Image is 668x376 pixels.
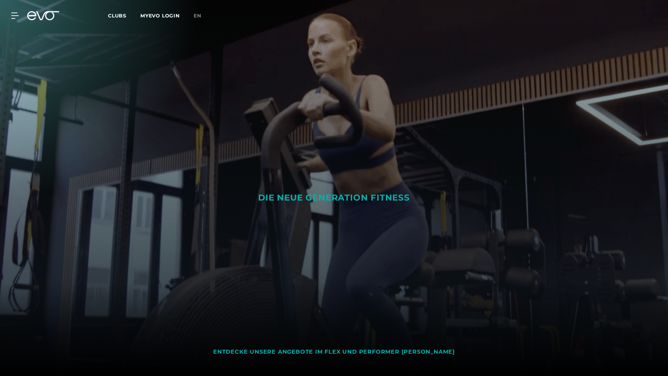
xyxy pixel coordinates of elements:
a: MYEVO LOGIN [140,13,180,19]
span: en [194,13,201,19]
div: ENTDECKE UNSERE ANGEBOTE IM FLEX UND PERFORMER [PERSON_NAME] [213,348,455,356]
a: en [194,12,210,20]
span: Clubs [108,13,126,19]
a: Clubs [108,12,140,19]
div: DIE NEUE GENERATION FITNESS [224,192,444,203]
